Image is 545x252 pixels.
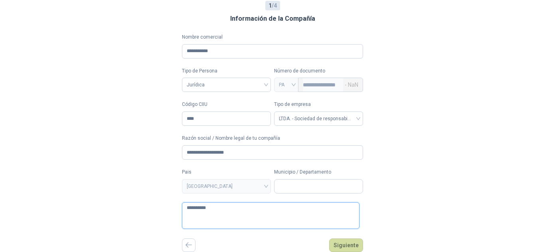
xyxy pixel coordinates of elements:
button: Siguiente [329,238,363,252]
span: PA [279,79,294,91]
label: Razón social / Nombre legal de tu compañía [182,135,363,142]
label: Municipio / Departamento [274,168,363,176]
span: COLOMBIA [187,180,266,192]
span: / 4 [269,1,277,10]
h3: Información de la Compañía [230,14,315,24]
label: Nombre comercial [182,33,363,41]
b: 1 [269,2,272,9]
label: Pais [182,168,271,176]
span: Jurídica [187,79,266,91]
label: Tipo de Persona [182,67,271,75]
span: LTDA. - Sociedad de responsabilidad limitada [279,113,358,125]
label: Tipo de empresa [274,101,363,108]
label: Código CIIU [182,101,271,108]
p: Número de documento [274,67,363,75]
span: - NaN [345,78,358,92]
